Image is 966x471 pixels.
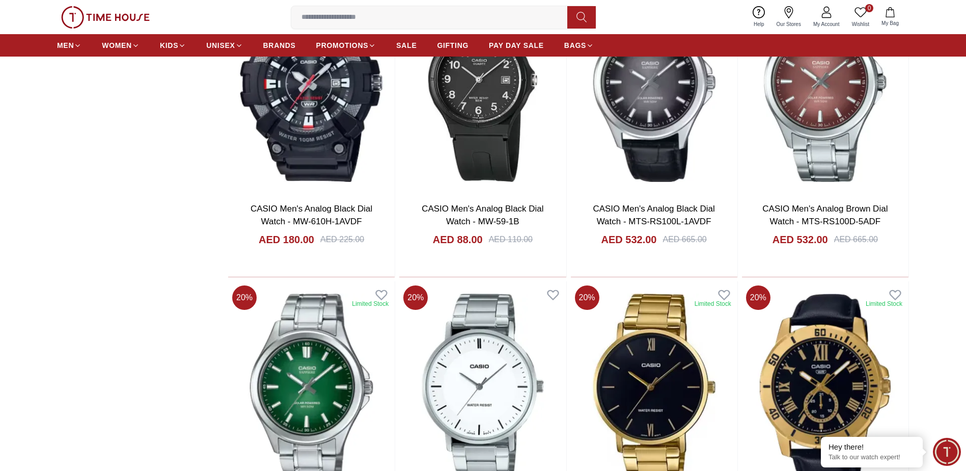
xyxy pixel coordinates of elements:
[433,232,483,247] h4: AED 88.00
[829,442,915,452] div: Hey there!
[593,204,714,227] a: CASIO Men's Analog Black Dial Watch - MTS-RS100L-1AVDF
[564,36,594,55] a: BAGS
[259,232,314,247] h4: AED 180.00
[770,4,807,30] a: Our Stores
[61,6,150,29] img: ...
[695,300,731,308] div: Limited Stock
[601,232,657,247] h4: AED 532.00
[834,233,878,246] div: AED 665.00
[316,40,369,50] span: PROMOTIONS
[57,40,74,50] span: MEN
[160,36,186,55] a: KIDS
[160,40,178,50] span: KIDS
[489,36,544,55] a: PAY DAY SALE
[575,285,599,310] span: 20 %
[866,300,902,308] div: Limited Stock
[437,36,468,55] a: GIFTING
[232,285,257,310] span: 20 %
[772,20,805,28] span: Our Stores
[489,40,544,50] span: PAY DAY SALE
[564,40,586,50] span: BAGS
[489,233,533,246] div: AED 110.00
[422,204,543,227] a: CASIO Men's Analog Black Dial Watch - MW-59-1B
[102,36,140,55] a: WOMEN
[396,40,417,50] span: SALE
[746,285,770,310] span: 20 %
[663,233,706,246] div: AED 665.00
[877,19,903,27] span: My Bag
[933,438,961,466] div: Chat Widget
[762,204,888,227] a: CASIO Men's Analog Brown Dial Watch - MTS-RS100D-5ADF
[263,36,296,55] a: BRANDS
[320,233,364,246] div: AED 225.00
[316,36,376,55] a: PROMOTIONS
[829,453,915,462] p: Talk to our watch expert!
[846,4,875,30] a: 0Wishlist
[206,40,235,50] span: UNISEX
[403,285,428,310] span: 20 %
[102,40,132,50] span: WOMEN
[750,20,768,28] span: Help
[809,20,844,28] span: My Account
[57,36,81,55] a: MEN
[748,4,770,30] a: Help
[865,4,873,12] span: 0
[772,232,828,247] h4: AED 532.00
[396,36,417,55] a: SALE
[263,40,296,50] span: BRANDS
[206,36,242,55] a: UNISEX
[437,40,468,50] span: GIFTING
[352,300,389,308] div: Limited Stock
[875,5,905,29] button: My Bag
[251,204,372,227] a: CASIO Men's Analog Black Dial Watch - MW-610H-1AVDF
[848,20,873,28] span: Wishlist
